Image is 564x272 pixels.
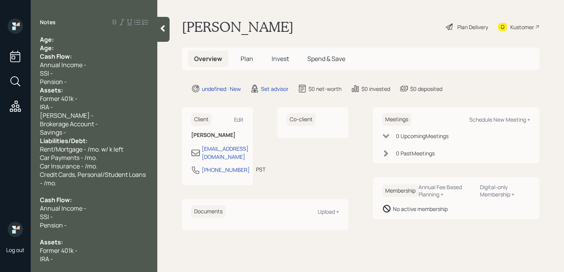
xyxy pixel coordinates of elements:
[191,205,226,218] h6: Documents
[272,54,289,63] span: Invest
[40,52,72,61] span: Cash Flow:
[480,183,530,198] div: Digital-only Membership +
[6,246,25,254] div: Log out
[40,44,54,52] span: Age:
[234,116,244,123] div: Edit
[40,120,98,128] span: Brokerage Account -
[202,166,250,174] div: [PHONE_NUMBER]
[40,153,97,162] span: Car Payments - /mo.
[40,255,53,263] span: IRA -
[40,77,67,86] span: Pension -
[40,103,53,111] span: IRA -
[40,137,87,145] span: Liabilities/Debt:
[40,145,123,153] span: Rent/Mortgage - /mo. w/ k left
[8,222,23,237] img: retirable_logo.png
[40,61,86,69] span: Annual Income -
[396,149,435,157] div: 0 Past Meeting s
[510,23,534,31] div: Kustomer
[40,221,67,229] span: Pension -
[318,208,339,215] div: Upload +
[241,54,253,63] span: Plan
[40,18,56,26] label: Notes
[40,213,53,221] span: SSI -
[308,85,341,93] div: $0 net-worth
[287,113,316,126] h6: Co-client
[40,94,78,103] span: Former 401k -
[191,132,244,138] h6: [PERSON_NAME]
[182,18,294,35] h1: [PERSON_NAME]
[382,113,411,126] h6: Meetings
[393,205,448,213] div: No active membership
[194,54,222,63] span: Overview
[40,111,94,120] span: [PERSON_NAME] -
[410,85,442,93] div: $0 deposited
[40,162,97,170] span: Car Insurance - /mo.
[40,196,72,204] span: Cash Flow:
[40,204,86,213] span: Annual Income -
[40,35,54,44] span: Age:
[202,145,249,161] div: [EMAIL_ADDRESS][DOMAIN_NAME]
[419,183,474,198] div: Annual Fee Based Planning +
[40,86,63,94] span: Assets:
[382,185,419,197] h6: Membership
[457,23,488,31] div: Plan Delivery
[40,246,78,255] span: Former 401k -
[261,85,289,93] div: Set advisor
[191,113,212,126] h6: Client
[40,238,63,246] span: Assets:
[40,128,66,137] span: Savings -
[396,132,449,140] div: 0 Upcoming Meeting s
[40,69,53,77] span: SSI -
[469,116,530,123] div: Schedule New Meeting +
[361,85,390,93] div: $0 invested
[202,85,241,93] div: undefined · New
[307,54,345,63] span: Spend & Save
[256,165,266,173] div: PST
[40,170,147,187] span: Credit Cards, Personal/Student Loans - /mo.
